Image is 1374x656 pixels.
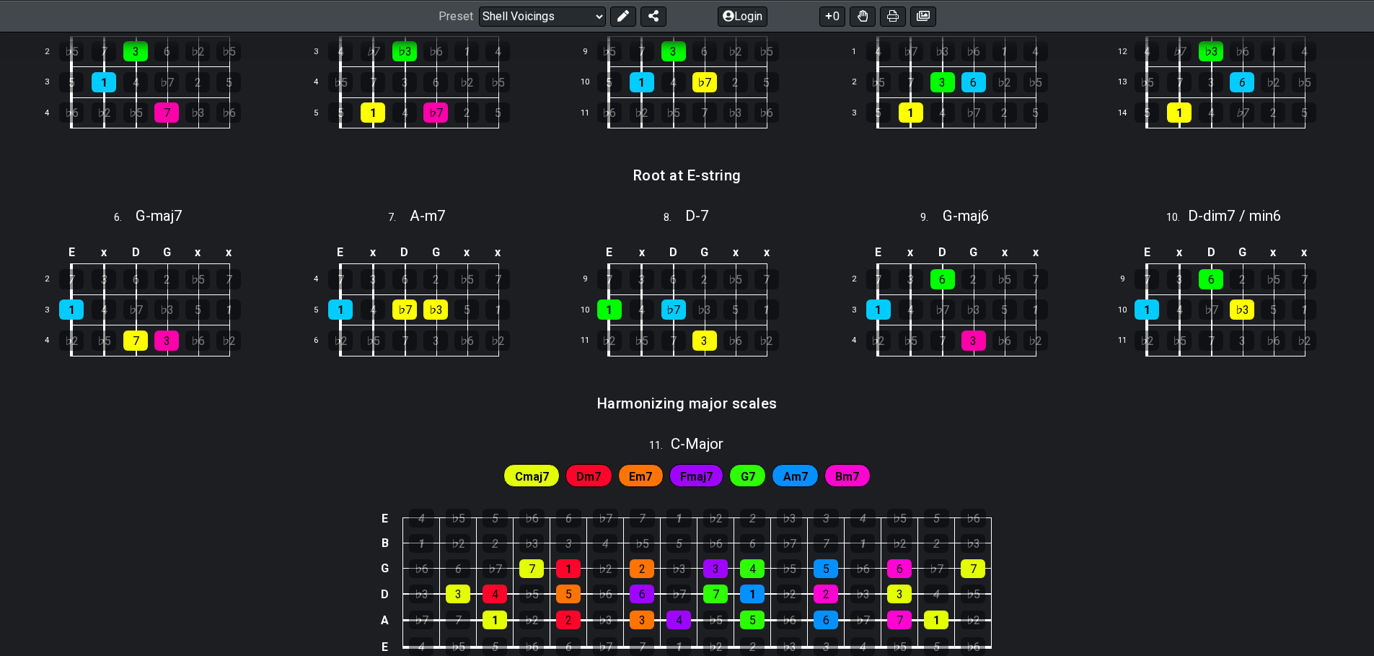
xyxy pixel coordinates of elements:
[92,269,116,289] div: 3
[1135,72,1159,92] div: ♭5
[154,269,179,289] div: 2
[649,438,671,454] span: 11 .
[483,240,514,264] td: x
[593,509,618,528] div: ♭7
[409,534,433,553] div: 1
[361,269,385,289] div: 3
[920,210,942,226] span: 9 .
[328,41,353,61] div: 4
[1199,102,1223,123] div: 4
[409,509,434,528] div: 4
[185,299,210,320] div: 5
[740,509,765,528] div: 2
[689,240,720,264] td: G
[1261,102,1285,123] div: 2
[894,240,927,264] td: x
[485,72,510,92] div: ♭5
[661,331,686,351] div: 7
[671,435,723,452] span: C - Major
[680,466,713,487] span: First enable full edit mode to edit
[483,509,508,528] div: 5
[423,331,448,351] div: 3
[123,299,148,320] div: ♭7
[361,102,385,123] div: 1
[685,207,709,224] span: D - 7
[1163,240,1196,264] td: x
[519,534,544,553] div: ♭3
[1166,210,1188,226] span: 10 .
[454,299,479,320] div: 5
[123,331,148,351] div: 7
[420,240,452,264] td: G
[328,331,353,351] div: ♭2
[120,240,151,264] td: D
[597,331,622,351] div: ♭2
[1135,299,1159,320] div: 1
[1230,299,1254,320] div: ♭3
[452,240,483,264] td: x
[630,509,655,528] div: 7
[185,269,210,289] div: ♭5
[328,102,353,123] div: 5
[59,269,84,289] div: 7
[123,269,148,289] div: 6
[754,269,779,289] div: 7
[136,207,182,224] span: G - maj7
[958,240,989,264] td: G
[1188,207,1282,224] span: D - dim7 / min6
[866,102,891,123] div: 5
[927,240,959,264] td: D
[1112,325,1147,357] td: 11
[485,102,510,123] div: 5
[389,240,420,264] td: D
[216,331,241,351] div: ♭2
[216,102,241,123] div: ♭6
[92,102,116,123] div: ♭2
[666,534,691,553] div: 5
[114,210,136,226] span: 6 .
[692,331,717,351] div: 3
[37,67,71,98] td: 3
[574,294,609,325] td: 10
[392,331,417,351] div: 7
[992,299,1017,320] div: 5
[692,72,717,92] div: ♭7
[123,72,148,92] div: 4
[37,36,71,67] td: 2
[1112,294,1147,325] td: 10
[866,299,891,320] div: 1
[574,325,609,357] td: 11
[899,72,923,92] div: 7
[392,269,417,289] div: 6
[1135,269,1159,289] div: 7
[630,72,654,92] div: 1
[361,299,385,320] div: 4
[1023,41,1048,61] div: 4
[519,509,545,528] div: ♭6
[723,72,748,92] div: 2
[629,466,652,487] span: First enable full edit mode to edit
[866,41,891,61] div: 4
[185,41,210,61] div: ♭2
[1227,240,1258,264] td: G
[1289,240,1320,264] td: x
[597,395,778,411] h3: Harmonizing major scales
[777,509,802,528] div: ♭3
[1112,36,1147,67] td: 12
[992,72,1017,92] div: ♭2
[59,41,84,61] div: ♭5
[924,509,949,528] div: 5
[37,325,71,357] td: 4
[1230,331,1254,351] div: 3
[556,534,581,553] div: 3
[154,41,179,61] div: 6
[216,299,241,320] div: 1
[961,299,986,320] div: ♭3
[357,240,389,264] td: x
[597,102,622,123] div: ♭6
[1261,299,1285,320] div: 5
[723,269,748,289] div: ♭5
[720,240,751,264] td: x
[930,102,955,123] div: 4
[989,240,1020,264] td: x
